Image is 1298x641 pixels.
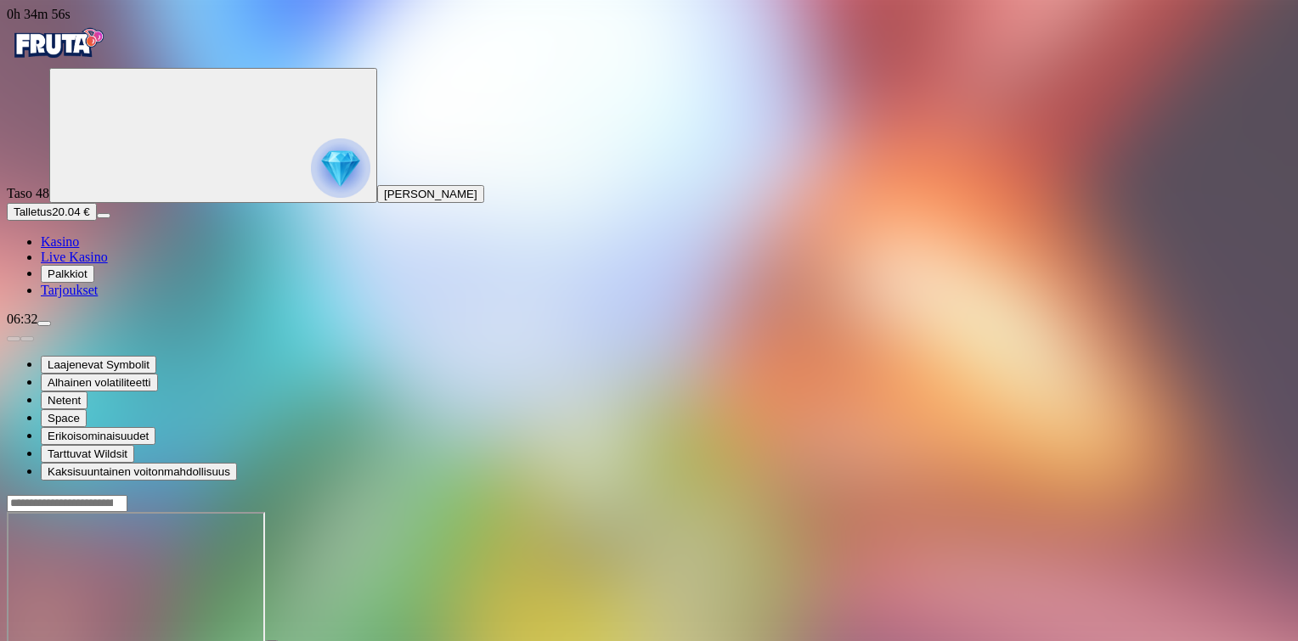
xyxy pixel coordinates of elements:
span: Tarttuvat Wildsit [48,447,127,460]
button: reward progress [49,68,377,203]
nav: Primary [7,22,1291,298]
button: Tarttuvat Wildsit [41,445,134,463]
span: user session time [7,7,71,21]
button: menu [37,321,51,326]
button: Talletusplus icon20.04 € [7,203,97,221]
span: Tarjoukset [41,283,98,297]
span: [PERSON_NAME] [384,188,477,200]
span: Kasino [41,234,79,249]
a: diamond iconKasino [41,234,79,249]
input: Search [7,495,127,512]
span: 20.04 € [52,205,89,218]
a: poker-chip iconLive Kasino [41,250,108,264]
span: Taso 48 [7,186,49,200]
span: Kaksisuuntainen voitonmahdollisuus [48,465,230,478]
img: reward progress [311,138,370,198]
span: Erikoisominaisuudet [48,430,149,442]
button: Space [41,409,87,427]
a: Fruta [7,53,109,67]
span: Space [48,412,80,425]
span: Talletus [14,205,52,218]
button: Kaksisuuntainen voitonmahdollisuus [41,463,237,481]
span: Palkkiot [48,267,87,280]
button: prev slide [7,336,20,341]
span: Alhainen volatiliteetti [48,376,151,389]
button: Erikoisominaisuudet [41,427,155,445]
button: menu [97,213,110,218]
a: gift-inverted iconTarjoukset [41,283,98,297]
button: next slide [20,336,34,341]
span: Netent [48,394,81,407]
span: 06:32 [7,312,37,326]
button: reward iconPalkkiot [41,265,94,283]
span: Laajenevat Symbolit [48,358,150,371]
button: [PERSON_NAME] [377,185,484,203]
button: Laajenevat Symbolit [41,356,156,374]
button: Alhainen volatiliteetti [41,374,158,391]
span: Live Kasino [41,250,108,264]
img: Fruta [7,22,109,65]
button: Netent [41,391,87,409]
